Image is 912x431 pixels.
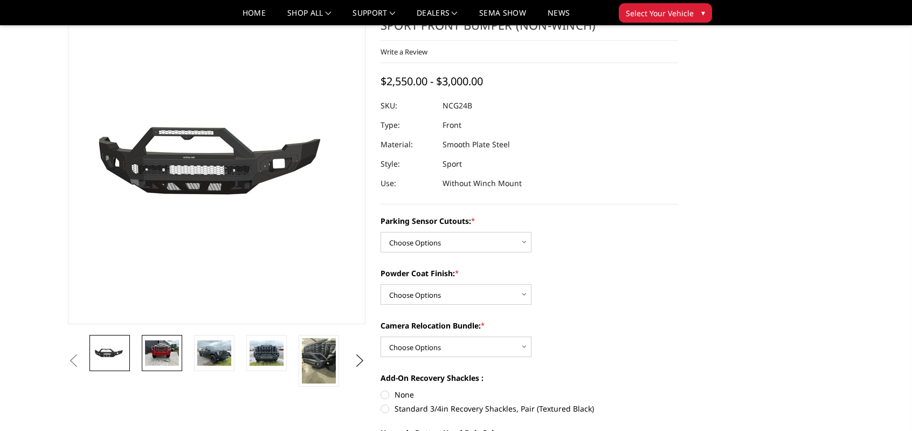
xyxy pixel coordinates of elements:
[381,154,434,174] dt: Style:
[381,268,678,279] label: Powder Coat Finish:
[443,115,461,135] dd: Front
[479,9,526,25] a: SEMA Show
[548,9,570,25] a: News
[381,320,678,331] label: Camera Relocation Bundle:
[701,7,705,18] span: ▾
[243,9,266,25] a: Home
[619,3,712,23] button: Select Your Vehicle
[93,345,127,361] img: 2024-2025 GMC 2500-3500 - Freedom Series - Sport Front Bumper (non-winch)
[417,9,458,25] a: Dealers
[381,135,434,154] dt: Material:
[352,353,368,369] button: Next
[381,215,678,227] label: Parking Sensor Cutouts:
[145,340,179,366] img: 2024-2025 GMC 2500-3500 - Freedom Series - Sport Front Bumper (non-winch)
[626,8,694,19] span: Select Your Vehicle
[197,340,231,366] img: 2024-2025 GMC 2500-3500 - Freedom Series - Sport Front Bumper (non-winch)
[381,115,434,135] dt: Type:
[68,1,365,324] a: 2024-2025 GMC 2500-3500 - Freedom Series - Sport Front Bumper (non-winch)
[287,9,331,25] a: shop all
[250,340,284,366] img: 2024-2025 GMC 2500-3500 - Freedom Series - Sport Front Bumper (non-winch)
[443,174,522,193] dd: Without Winch Mount
[443,154,462,174] dd: Sport
[381,403,678,414] label: Standard 3/4in Recovery Shackles, Pair (Textured Black)
[858,379,912,431] iframe: Chat Widget
[302,338,336,384] img: 2024-2025 GMC 2500-3500 - Freedom Series - Sport Front Bumper (non-winch)
[443,96,472,115] dd: NCG24B
[381,174,434,193] dt: Use:
[443,135,510,154] dd: Smooth Plate Steel
[381,389,678,400] label: None
[353,9,395,25] a: Support
[381,96,434,115] dt: SKU:
[381,372,678,384] label: Add-On Recovery Shackles :
[65,353,81,369] button: Previous
[381,47,427,57] a: Write a Review
[381,74,483,88] span: $2,550.00 - $3,000.00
